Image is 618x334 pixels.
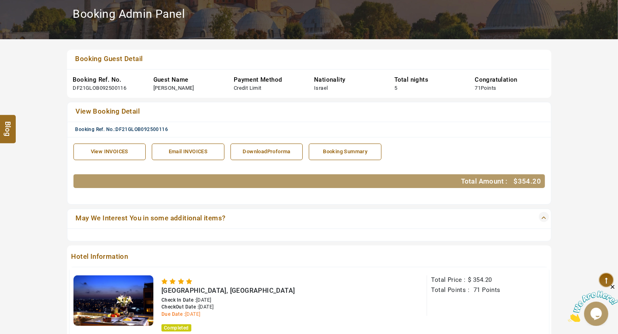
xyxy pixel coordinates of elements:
a: May We Interest You in some additional items? [73,213,498,224]
span: 71 [475,85,481,91]
span: Due Date : [161,311,185,317]
span: Total Price : [431,276,465,283]
div: 5 [394,85,397,92]
a: Email INVOICES [152,144,224,160]
a: Booking Summary [309,144,381,160]
a: View INVOICES [73,144,146,160]
img: c063fbdab6d1bbf5a04c1d4ef0a4b6677fb06abe.jpeg [73,275,154,326]
div: Nationality [314,76,382,84]
span: $ [513,177,517,185]
div: Total nights [394,76,463,84]
iframe: chat widget [568,283,618,322]
div: Credit Limit [234,85,262,92]
span: 71 Points [473,286,501,294]
span: Check In Date : [161,297,196,303]
div: View INVOICES [78,148,142,156]
span: [DATE] [199,304,214,310]
span: Blog [3,121,13,128]
span: DF21GLOB092500116 [115,127,168,132]
div: Israel [314,85,328,92]
span: [GEOGRAPHIC_DATA], [GEOGRAPHIC_DATA] [161,287,295,294]
span: Completed [161,324,191,332]
a: Booking Guest Detail [73,54,498,65]
span: Total Amount : [461,177,508,185]
div: Booking Summary [313,148,377,156]
span: [DATE] [196,297,211,303]
div: Guest Name [153,76,222,84]
span: CheckOut Date : [161,304,199,310]
div: Booking Ref. No.: [75,126,549,133]
div: Booking Ref. No. [73,76,141,84]
a: DownloadProforma [230,144,303,160]
span: 354.20 [473,276,492,283]
div: DF21GLOB092500116 [73,85,127,92]
span: View Booking Detail [76,107,140,115]
h2: Booking Admin Panel [73,7,185,21]
span: Hotel Information [69,252,501,263]
div: [PERSON_NAME] [153,85,194,92]
span: Total Points : [431,286,469,294]
span: [DATE] [185,311,200,317]
span: 354.20 [518,177,541,185]
div: Congratulation [475,76,543,84]
span: Points [481,85,496,91]
div: Payment Method [234,76,302,84]
span: $ [468,276,471,283]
